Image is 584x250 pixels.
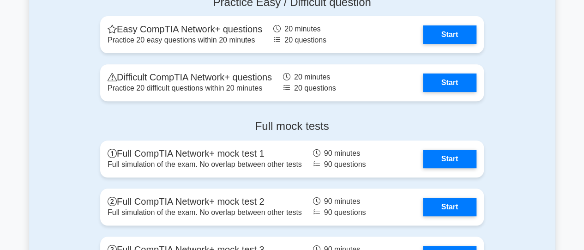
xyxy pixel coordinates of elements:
[423,198,476,216] a: Start
[423,25,476,44] a: Start
[100,120,484,133] h4: Full mock tests
[423,150,476,168] a: Start
[423,73,476,92] a: Start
